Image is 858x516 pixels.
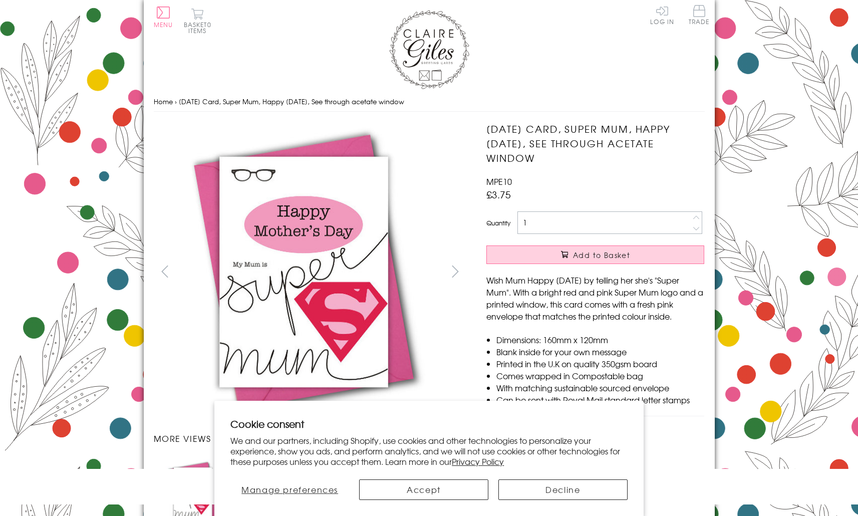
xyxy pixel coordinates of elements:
[498,479,628,500] button: Decline
[486,187,511,201] span: £3.75
[486,218,510,227] label: Quantity
[154,7,173,28] button: Menu
[154,92,705,112] nav: breadcrumbs
[486,122,704,165] h1: [DATE] Card, Super Mum, Happy [DATE], See through acetate window
[230,417,628,431] h2: Cookie consent
[486,175,512,187] span: MPE10
[573,250,630,260] span: Add to Basket
[486,274,704,322] p: Wish Mum Happy [DATE] by telling her she's "Super Mum". With a bright red and pink Super Mum logo...
[154,432,467,444] h3: More views
[230,435,628,466] p: We and our partners, including Shopify, use cookies and other technologies to personalize your ex...
[389,10,469,89] img: Claire Giles Greetings Cards
[154,20,173,29] span: Menu
[496,382,704,394] li: With matching sustainable sourced envelope
[154,97,173,106] a: Home
[452,455,504,467] a: Privacy Policy
[496,370,704,382] li: Comes wrapped in Compostable bag
[444,260,466,283] button: next
[179,97,404,106] span: [DATE] Card, Super Mum, Happy [DATE], See through acetate window
[689,5,710,25] span: Trade
[466,122,767,422] img: Mother's Day Card, Super Mum, Happy Mother's Day, See through acetate window
[184,8,211,34] button: Basket0 items
[154,260,176,283] button: prev
[496,394,704,406] li: Can be sent with Royal Mail standard letter stamps
[486,245,704,264] button: Add to Basket
[689,5,710,27] a: Trade
[175,97,177,106] span: ›
[496,346,704,358] li: Blank inside for your own message
[496,358,704,370] li: Printed in the U.K on quality 350gsm board
[650,5,674,25] a: Log In
[359,479,488,500] button: Accept
[241,483,338,495] span: Manage preferences
[188,20,211,35] span: 0 items
[496,334,704,346] li: Dimensions: 160mm x 120mm
[153,122,454,422] img: Mother's Day Card, Super Mum, Happy Mother's Day, See through acetate window
[230,479,349,500] button: Manage preferences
